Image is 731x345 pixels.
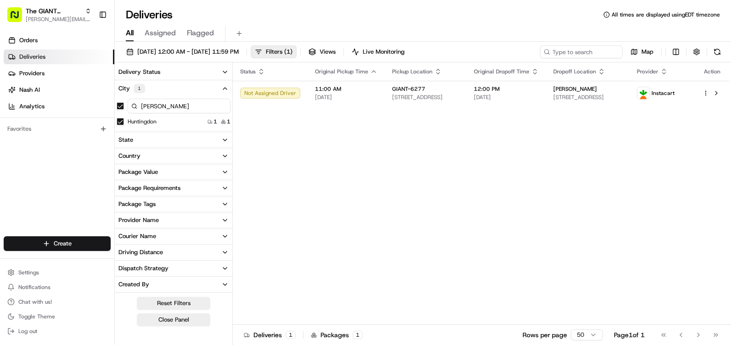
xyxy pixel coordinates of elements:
[115,80,232,97] button: City1
[4,325,111,338] button: Log out
[26,16,91,23] button: [PERSON_NAME][EMAIL_ADDRESS][DOMAIN_NAME]
[19,36,38,45] span: Orders
[315,85,377,93] span: 11:00 AM
[266,48,292,56] span: Filters
[19,53,45,61] span: Deliveries
[286,331,296,339] div: 1
[474,94,539,101] span: [DATE]
[18,298,52,306] span: Chat with us!
[118,232,156,240] div: Courier Name
[315,68,368,75] span: Original Pickup Time
[392,94,459,101] span: [STREET_ADDRESS]
[6,129,74,146] a: 📗Knowledge Base
[614,330,645,339] div: Page 1 of 1
[118,216,159,224] div: Provider Name
[78,134,85,141] div: 💻
[19,86,40,94] span: Nash AI
[156,90,167,101] button: Start new chat
[4,33,114,48] a: Orders
[18,328,37,335] span: Log out
[612,11,720,18] span: All times are displayed using EDT timezone
[4,83,114,97] a: Nash AI
[137,48,239,56] span: [DATE] 12:00 AM - [DATE] 11:59 PM
[31,88,151,97] div: Start new chat
[134,84,145,93] div: 1
[118,264,169,273] div: Dispatch Strategy
[641,48,653,56] span: Map
[187,28,214,39] span: Flagged
[284,48,292,56] span: ( 1 )
[392,68,433,75] span: Pickup Location
[244,330,296,339] div: Deliveries
[18,313,55,320] span: Toggle Theme
[4,4,95,26] button: The GIANT Company[PERSON_NAME][EMAIL_ADDRESS][DOMAIN_NAME]
[115,228,232,244] button: Courier Name
[24,59,152,69] input: Clear
[115,245,232,260] button: Driving Distance
[703,68,722,75] div: Action
[474,85,539,93] span: 12:00 PM
[18,284,51,291] span: Notifications
[363,48,405,56] span: Live Monitoring
[54,239,72,248] span: Create
[637,87,649,99] img: profile_instacart_ahold_partner.png
[474,68,529,75] span: Original Dropoff Time
[4,122,111,136] div: Favorites
[553,68,596,75] span: Dropoff Location
[118,152,141,160] div: Country
[118,200,156,208] div: Package Tags
[137,297,210,310] button: Reset Filters
[115,180,232,196] button: Package Requirements
[118,84,145,93] div: City
[4,281,111,294] button: Notifications
[553,94,622,101] span: [STREET_ADDRESS]
[652,89,675,97] span: Instacart
[118,248,163,256] div: Driving Distance
[115,212,232,228] button: Provider Name
[26,6,81,16] button: The GIANT Company
[115,196,232,212] button: Package Tags
[4,295,111,308] button: Chat with us!
[4,310,111,323] button: Toggle Theme
[115,261,232,276] button: Dispatch Strategy
[9,88,26,104] img: 1736555255976-a54dd68f-1ca7-489b-9aae-adbdc363a1c4
[118,136,133,144] div: State
[214,118,217,125] span: 1
[540,45,623,58] input: Type to search
[19,102,45,111] span: Analytics
[115,64,232,80] button: Delivery Status
[128,118,157,125] label: Huntingdon
[115,132,232,148] button: State
[87,133,147,142] span: API Documentation
[118,168,158,176] div: Package Value
[128,99,231,113] input: City
[137,313,210,326] button: Close Panel
[523,330,567,339] p: Rows per page
[118,280,149,289] div: Created By
[115,148,232,164] button: Country
[122,45,243,58] button: [DATE] 12:00 AM - [DATE] 11:59 PM
[91,156,111,162] span: Pylon
[4,50,114,64] a: Deliveries
[118,184,180,192] div: Package Requirements
[4,236,111,251] button: Create
[311,330,363,339] div: Packages
[145,28,176,39] span: Assigned
[115,277,232,292] button: Created By
[18,269,39,276] span: Settings
[320,48,336,56] span: Views
[626,45,658,58] button: Map
[9,37,167,51] p: Welcome 👋
[353,331,363,339] div: 1
[118,68,160,76] div: Delivery Status
[711,45,724,58] button: Refresh
[9,9,28,28] img: Nash
[227,118,231,125] span: 1
[126,28,134,39] span: All
[31,97,116,104] div: We're available if you need us!
[348,45,409,58] button: Live Monitoring
[126,7,173,22] h1: Deliveries
[9,134,17,141] div: 📗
